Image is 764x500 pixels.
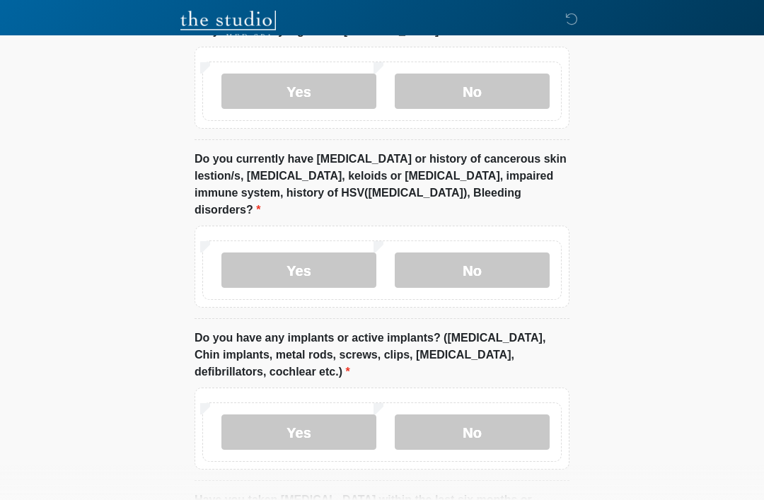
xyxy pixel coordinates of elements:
[180,11,276,39] img: The Studio Med Spa Logo
[395,252,550,288] label: No
[221,252,376,288] label: Yes
[195,330,569,380] label: Do you have any implants or active implants? ([MEDICAL_DATA], Chin implants, metal rods, screws, ...
[221,74,376,109] label: Yes
[221,414,376,450] label: Yes
[395,74,550,109] label: No
[395,414,550,450] label: No
[195,151,569,219] label: Do you currently have [MEDICAL_DATA] or history of cancerous skin lestion/s, [MEDICAL_DATA], kelo...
